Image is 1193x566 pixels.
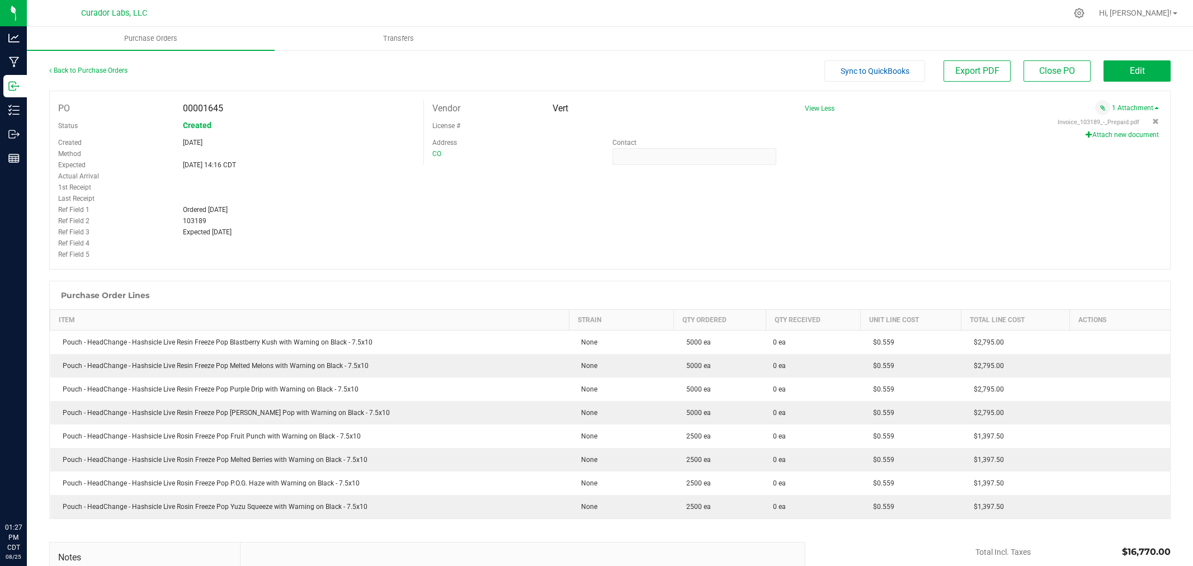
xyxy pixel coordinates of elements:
span: Notes [58,551,232,564]
span: 2500 ea [681,456,711,464]
span: [DATE] [183,139,202,147]
div: Pouch - HeadChange - Hashsicle Live Rosin Freeze Pop Fruit Punch with Warning on Black - 7.5x10 [57,431,563,441]
button: Export PDF [944,60,1011,82]
span: None [576,432,597,440]
th: Strain [569,310,673,331]
label: Ref Field 3 [58,227,89,238]
label: Ref Field 5 [58,249,89,260]
span: 0 ea [773,431,786,441]
span: 0 ea [773,455,786,465]
button: Edit [1104,60,1171,82]
span: None [576,503,597,511]
span: $0.559 [867,456,894,464]
span: $0.559 [867,432,894,440]
inline-svg: Manufacturing [8,56,20,68]
label: Actual Arrival [58,171,99,182]
span: $0.559 [867,503,894,511]
span: 00001645 [183,103,223,114]
span: $0.559 [867,338,894,346]
div: Pouch - HeadChange - Hashsicle Live Rosin Freeze Pop Yuzu Squeeze with Warning on Black - 7.5x10 [57,502,563,512]
span: 0 ea [773,478,786,488]
span: $0.559 [867,385,894,393]
span: $0.559 [867,409,894,417]
span: $2,795.00 [968,362,1004,370]
span: Vert [553,103,568,114]
span: $1,397.50 [968,479,1004,487]
span: View file [1058,119,1139,126]
label: Status [58,117,78,134]
span: $0.559 [867,362,894,370]
span: Hi, [PERSON_NAME]! [1099,8,1172,17]
span: Sync to QuickBooks [841,67,909,76]
div: Pouch - HeadChange - Hashsicle Live Resin Freeze Pop Blastberry Kush with Warning on Black - 7.5x10 [57,337,563,347]
span: 0 ea [773,361,786,371]
span: 2500 ea [681,432,711,440]
label: Ref Field 2 [58,215,89,227]
span: 0 ea [773,502,786,512]
th: Total Line Cost [961,310,1069,331]
span: $1,397.50 [968,432,1004,440]
span: Expected [DATE] [183,228,232,236]
label: Created [58,137,82,148]
span: None [576,479,597,487]
span: 0 ea [773,408,786,418]
span: Attach a document [1095,100,1110,115]
div: Pouch - HeadChange - Hashsicle Live Resin Freeze Pop Purple Drip with Warning on Black - 7.5x10 [57,384,563,394]
span: $2,795.00 [968,385,1004,393]
a: Back to Purchase Orders [49,67,128,74]
input: Format: (999) 999-9999 [612,148,776,165]
span: 0 ea [773,384,786,394]
span: $1,397.50 [968,503,1004,511]
iframe: Resource center [11,477,45,510]
span: 5000 ea [681,362,711,370]
span: None [576,409,597,417]
span: [DATE] 14:16 CDT [183,161,236,169]
inline-svg: Inventory [8,105,20,116]
a: View Less [805,105,834,112]
inline-svg: Analytics [8,32,20,44]
span: 2500 ea [681,503,711,511]
a: Purchase Orders [27,27,275,50]
span: $0.559 [867,479,894,487]
label: Vendor [432,100,460,117]
iframe: Resource center unread badge [33,475,46,488]
label: Address [432,137,457,148]
button: Attach new document [1086,130,1159,140]
inline-svg: Outbound [8,129,20,140]
span: Purchase Orders [109,34,192,44]
span: $1,397.50 [968,456,1004,464]
h1: Purchase Order Lines [61,291,149,300]
th: Unit Line Cost [861,310,961,331]
a: Transfers [275,27,522,50]
span: None [576,338,597,346]
span: $2,795.00 [968,338,1004,346]
div: Pouch - HeadChange - Hashsicle Live Rosin Freeze Pop Melted Berries with Warning on Black - 7.5x10 [57,455,563,465]
label: 1st Receipt [58,182,91,193]
label: PO [58,100,70,117]
span: Transfers [368,34,429,44]
span: CO [432,150,441,158]
button: Close PO [1024,60,1091,82]
label: Ref Field 4 [58,238,89,249]
inline-svg: Inbound [8,81,20,92]
span: Edit [1130,65,1145,76]
inline-svg: Reports [8,153,20,164]
label: Method [58,148,81,159]
span: 2500 ea [681,479,711,487]
label: Ref Field 1 [58,204,89,215]
span: 103189 [183,217,206,225]
th: Actions [1069,310,1170,331]
th: Qty Ordered [674,310,766,331]
span: Total Incl. Taxes [975,548,1031,556]
span: 5000 ea [681,338,711,346]
th: Qty Received [766,310,861,331]
div: Pouch - HeadChange - Hashsicle Live Rosin Freeze Pop P.O.G. Haze with Warning on Black - 7.5x10 [57,478,563,488]
button: Sync to QuickBooks [824,60,925,82]
div: Manage settings [1072,8,1086,18]
span: 5000 ea [681,385,711,393]
div: Pouch - HeadChange - Hashsicle Live Resin Freeze Pop Melted Melons with Warning on Black - 7.5x10 [57,361,563,371]
span: None [576,456,597,464]
span: Remove attachment [1152,118,1159,126]
span: Curador Labs, LLC [81,8,147,18]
